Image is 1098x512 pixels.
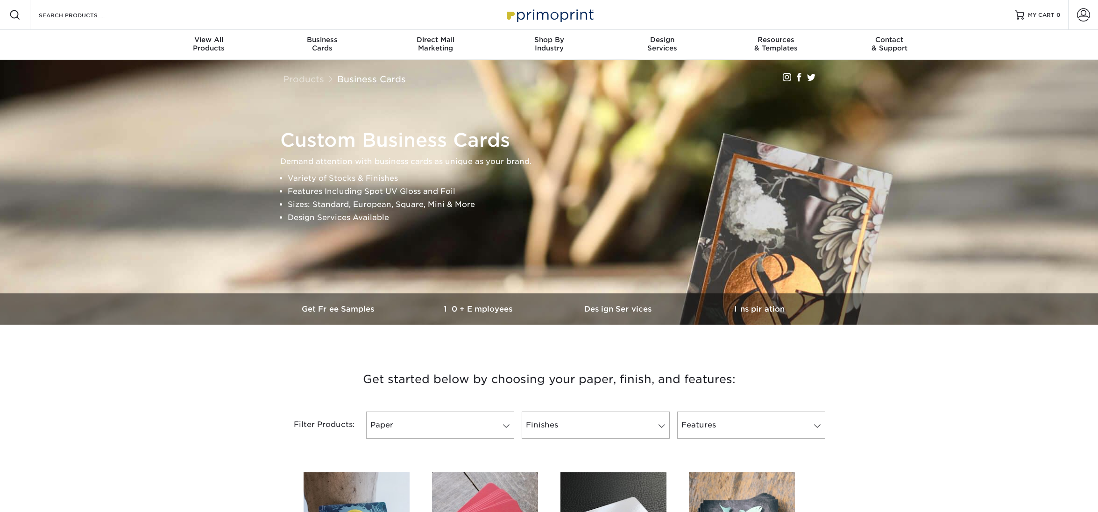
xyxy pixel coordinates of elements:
[269,412,362,439] div: Filter Products:
[677,412,825,439] a: Features
[152,36,266,52] div: Products
[288,211,827,224] li: Design Services Available
[265,36,379,44] span: Business
[366,412,514,439] a: Paper
[280,155,827,168] p: Demand attention with business cards as unique as your brand.
[38,9,129,21] input: SEARCH PRODUCTS.....
[337,74,406,84] a: Business Cards
[492,36,606,52] div: Industry
[549,305,689,313] h3: Design Services
[152,30,266,60] a: View AllProducts
[833,36,946,52] div: & Support
[288,185,827,198] li: Features Including Spot UV Gloss and Foil
[606,36,719,44] span: Design
[1056,12,1061,18] span: 0
[833,30,946,60] a: Contact& Support
[379,36,492,44] span: Direct Mail
[269,305,409,313] h3: Get Free Samples
[288,172,827,185] li: Variety of Stocks & Finishes
[280,129,827,151] h1: Custom Business Cards
[276,358,822,400] h3: Get started below by choosing your paper, finish, and features:
[689,293,829,325] a: Inspiration
[283,74,324,84] a: Products
[265,36,379,52] div: Cards
[492,36,606,44] span: Shop By
[379,30,492,60] a: Direct MailMarketing
[409,305,549,313] h3: 10+ Employees
[288,198,827,211] li: Sizes: Standard, European, Square, Mini & More
[1028,11,1055,19] span: MY CART
[689,305,829,313] h3: Inspiration
[409,293,549,325] a: 10+ Employees
[379,36,492,52] div: Marketing
[606,36,719,52] div: Services
[549,293,689,325] a: Design Services
[265,30,379,60] a: BusinessCards
[492,30,606,60] a: Shop ByIndustry
[719,30,833,60] a: Resources& Templates
[503,5,596,25] img: Primoprint
[269,293,409,325] a: Get Free Samples
[719,36,833,44] span: Resources
[719,36,833,52] div: & Templates
[152,36,266,44] span: View All
[522,412,670,439] a: Finishes
[833,36,946,44] span: Contact
[606,30,719,60] a: DesignServices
